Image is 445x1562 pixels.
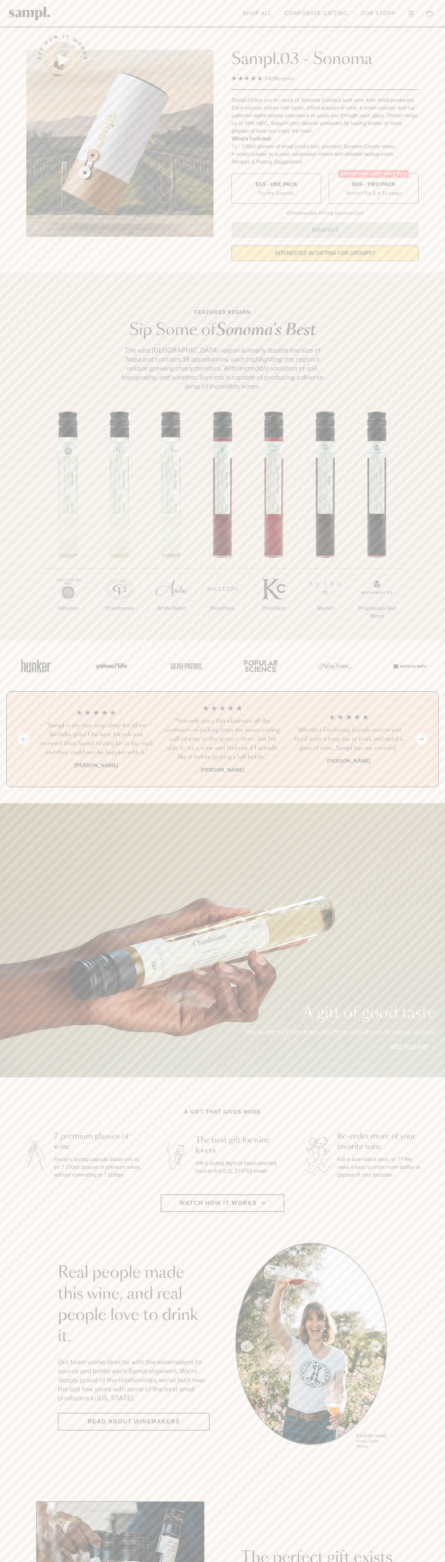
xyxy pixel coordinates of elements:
p: Merlot [300,605,351,612]
b: [PERSON_NAME] [74,762,118,768]
h3: “Whether I'm having friends over or just tired from a long day at work and need a glass of wine, ... [291,726,407,753]
img: Artboard_6_04f9a106-072f-468a-bdd7-f11783b05722_x450.png [91,652,130,680]
p: Our team works directly with the winemakers to source and bottle each Sampl shipment. We’re deepl... [58,1358,210,1403]
p: [PERSON_NAME] Sutro, Sutro Wines [356,1433,387,1449]
span: 140 [265,76,274,82]
span: $88 - Two Pack [352,181,396,188]
a: Add to cart [389,1043,436,1052]
h1: Sampl.03 - Sonoma [232,50,419,69]
p: Proprietary Red Blend [351,605,403,620]
button: Sold Out [232,222,419,238]
h2: Real people made this wine, and real people love to drink it. [58,1262,210,1347]
li: 6 / 7 [300,411,351,633]
h2: A gift that gives more [184,1108,261,1116]
img: Artboard_1_c8cd28af-0030-4af1-819c-248e302c7f06_x450.png [17,652,55,680]
p: White Blend [145,605,197,612]
div: Sampl.03 lets you try some of Sonoma County's best wine from small producers. Each capsule comes ... [232,96,419,135]
button: See how it works [44,42,80,78]
img: Artboard_4_28b4d326-c26e-48f9-9c80-911f17d6414e_x450.png [241,652,279,680]
li: 5 / 7 [248,411,300,633]
p: Featured Region [120,309,325,316]
small: Try the Capsule [259,190,294,196]
img: Artboard_7_5b34974b-f019-449e-91fb-745f8d0877ee_x450.png [390,652,428,680]
span: $55 - One Pack [255,181,298,188]
em: Sonoma's Best [216,323,316,338]
p: A gift of good taste [244,1006,436,1021]
li: 3 / 7 [145,411,197,633]
li: 7 / 7 [351,411,403,641]
img: Sampl logo [9,6,50,20]
li: 3 / 4 [291,705,407,774]
span: Reviews [274,76,294,82]
h3: “Sampl is my one-stop shop for all my birthday gifts! Our best friends just received their Sampl ... [38,721,154,757]
button: Previous slide [18,734,30,745]
p: Fall in love with a wine, or 7? We make it easy to order more bottles or glasses of your favorites. [337,1156,424,1179]
button: Watch how it works [161,1194,284,1212]
b: [PERSON_NAME] [201,767,244,773]
img: Sampl.03 - Sonoma [26,50,213,237]
li: 7x - 100ml glasses of small production, premium Sonoma County wines [232,143,419,150]
p: Gift a tasting flight of hand-selected, hard-to-find [US_STATE] wines. [195,1160,283,1175]
li: 2 / 4 [165,705,281,774]
p: Albarino [42,605,94,612]
li: 4 / 7 [197,411,248,633]
li: 1 / 4 [38,705,154,774]
a: Our Story [358,6,399,21]
img: Artboard_5_7fdae55a-36fd-43f7-8bfd-f74a06a2878e_x450.png [166,652,204,680]
p: Chardonnay [94,605,145,612]
h3: “Not only does this eliminate all the confusion of picking from the never ending wall of wine in ... [165,717,281,762]
a: Read about Winemakers [58,1413,210,1431]
h3: The best gift for wine lovers [195,1135,283,1156]
li: Recipes & Pairing Suggestions [232,158,419,166]
ul: carousel [235,1243,387,1450]
li: Christmas Sale Pricing Shown In Cart [284,210,367,216]
img: Artboard_3_0b291449-6e8c-4d07-b2c2-3f3601a19cd1_x450.png [315,652,354,680]
strong: What’s Included: [232,136,272,141]
p: The vast [GEOGRAPHIC_DATA] region is nearly double the size of Napa and contains 18 appellations,... [120,346,325,391]
h3: 7 premium glasses of wine [54,1131,141,1152]
h3: Re-order more of your favorite wine [337,1131,424,1152]
a: Corporate Gifting [281,6,351,21]
p: Pinot Noir [197,605,248,612]
p: Sampl's tasting capsule allows you to try 7 100ml glasses of premium wines without committing to ... [54,1156,141,1179]
p: Pinot Noir [248,605,300,612]
div: 140Reviews [232,74,294,83]
button: Next slide [415,734,427,745]
li: A smart coaster to access winemaker videos and detailed tasting notes. [232,150,419,158]
b: [PERSON_NAME] [327,758,371,764]
li: 1 / 7 [42,411,94,633]
h2: Sip Some of [120,323,325,338]
p: The perfect gift for everyone from wine lovers to casual sippers. [244,1028,436,1037]
div: Christmas SALE! Save 20% [339,170,409,178]
small: Perfect For 2-4 Tastings [346,190,401,196]
div: slide 1 [235,1243,387,1450]
a: Shop All [240,6,275,21]
a: interested in gifting for groups? [232,246,419,261]
li: 2 / 7 [94,411,145,633]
